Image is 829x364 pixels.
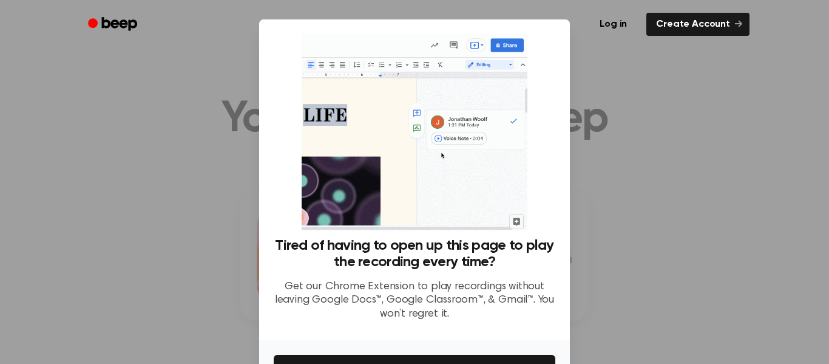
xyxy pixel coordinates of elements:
[80,13,148,36] a: Beep
[302,34,527,230] img: Beep extension in action
[274,280,555,321] p: Get our Chrome Extension to play recordings without leaving Google Docs™, Google Classroom™, & Gm...
[587,10,639,38] a: Log in
[274,238,555,270] h3: Tired of having to open up this page to play the recording every time?
[646,13,749,36] a: Create Account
